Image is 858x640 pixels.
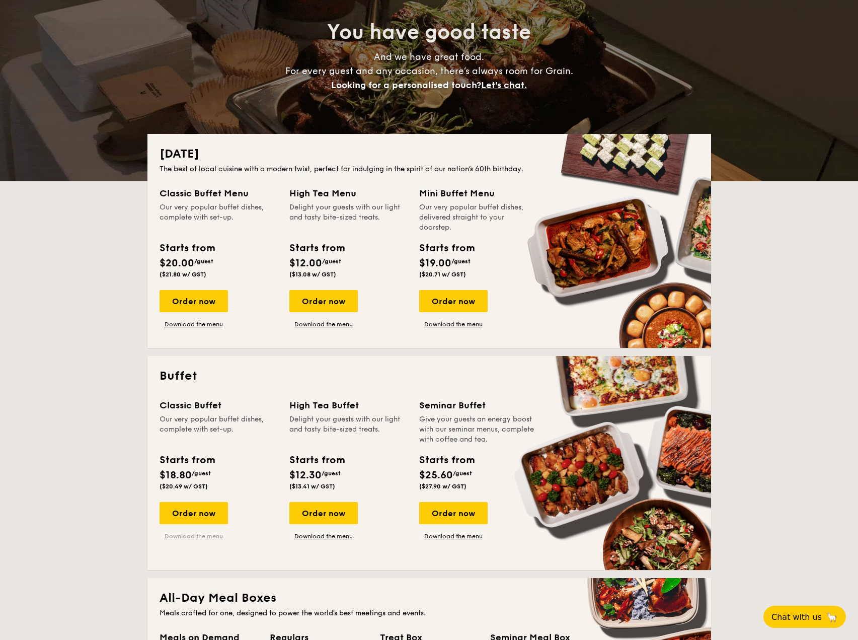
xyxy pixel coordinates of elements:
[289,271,336,278] span: ($13.08 w/ GST)
[481,80,527,91] span: Let's chat.
[160,469,192,481] span: $18.80
[419,532,488,540] a: Download the menu
[160,608,699,618] div: Meals crafted for one, designed to power the world's best meetings and events.
[826,611,838,623] span: 🦙
[160,241,214,256] div: Starts from
[289,453,344,468] div: Starts from
[289,532,358,540] a: Download the menu
[194,258,213,265] span: /guest
[285,51,573,91] span: And we have great food. For every guest and any occasion, there’s always room for Grain.
[771,612,822,622] span: Chat with us
[763,606,846,628] button: Chat with us🦙
[322,258,341,265] span: /guest
[160,590,699,606] h2: All-Day Meal Boxes
[160,453,214,468] div: Starts from
[322,470,341,477] span: /guest
[289,202,407,233] div: Delight your guests with our light and tasty bite-sized treats.
[419,414,537,445] div: Give your guests an energy boost with our seminar menus, complete with coffee and tea.
[160,532,228,540] a: Download the menu
[289,483,335,490] span: ($13.41 w/ GST)
[289,414,407,445] div: Delight your guests with our light and tasty bite-sized treats.
[419,398,537,412] div: Seminar Buffet
[419,202,537,233] div: Our very popular buffet dishes, delivered straight to your doorstep.
[419,469,453,481] span: $25.60
[160,290,228,312] div: Order now
[419,290,488,312] div: Order now
[327,20,531,44] span: You have good taste
[160,414,277,445] div: Our very popular buffet dishes, complete with set-up.
[160,257,194,269] span: $20.00
[289,469,322,481] span: $12.30
[192,470,211,477] span: /guest
[160,483,208,490] span: ($20.49 w/ GST)
[160,271,206,278] span: ($21.80 w/ GST)
[289,502,358,524] div: Order now
[160,146,699,162] h2: [DATE]
[419,483,466,490] span: ($27.90 w/ GST)
[419,241,474,256] div: Starts from
[160,202,277,233] div: Our very popular buffet dishes, complete with set-up.
[419,257,451,269] span: $19.00
[289,186,407,200] div: High Tea Menu
[160,368,699,384] h2: Buffet
[289,257,322,269] span: $12.00
[160,186,277,200] div: Classic Buffet Menu
[453,470,472,477] span: /guest
[419,186,537,200] div: Mini Buffet Menu
[289,290,358,312] div: Order now
[160,398,277,412] div: Classic Buffet
[419,320,488,328] a: Download the menu
[289,398,407,412] div: High Tea Buffet
[160,502,228,524] div: Order now
[160,320,228,328] a: Download the menu
[419,453,474,468] div: Starts from
[451,258,471,265] span: /guest
[419,271,466,278] span: ($20.71 w/ GST)
[419,502,488,524] div: Order now
[331,80,481,91] span: Looking for a personalised touch?
[289,241,344,256] div: Starts from
[160,164,699,174] div: The best of local cuisine with a modern twist, perfect for indulging in the spirit of our nation’...
[289,320,358,328] a: Download the menu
